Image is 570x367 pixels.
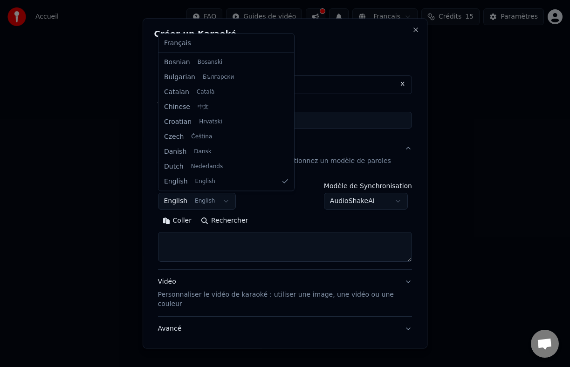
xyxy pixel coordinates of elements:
span: Danish [164,147,186,156]
span: Català [197,88,214,95]
span: Bosnian [164,57,190,67]
span: Catalan [164,87,189,96]
span: Hrvatski [199,118,222,125]
span: English [195,177,215,185]
span: Czech [164,132,184,141]
span: Nederlands [191,163,223,170]
span: Bulgarian [164,72,195,82]
span: Dutch [164,162,184,171]
span: Čeština [191,133,212,140]
span: Français [164,39,191,48]
span: Chinese [164,102,190,111]
span: English [164,177,188,186]
span: Dansk [194,148,211,155]
span: 中文 [198,103,209,110]
span: Bosanski [198,58,222,66]
span: Croatian [164,117,192,126]
span: Български [203,73,234,81]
